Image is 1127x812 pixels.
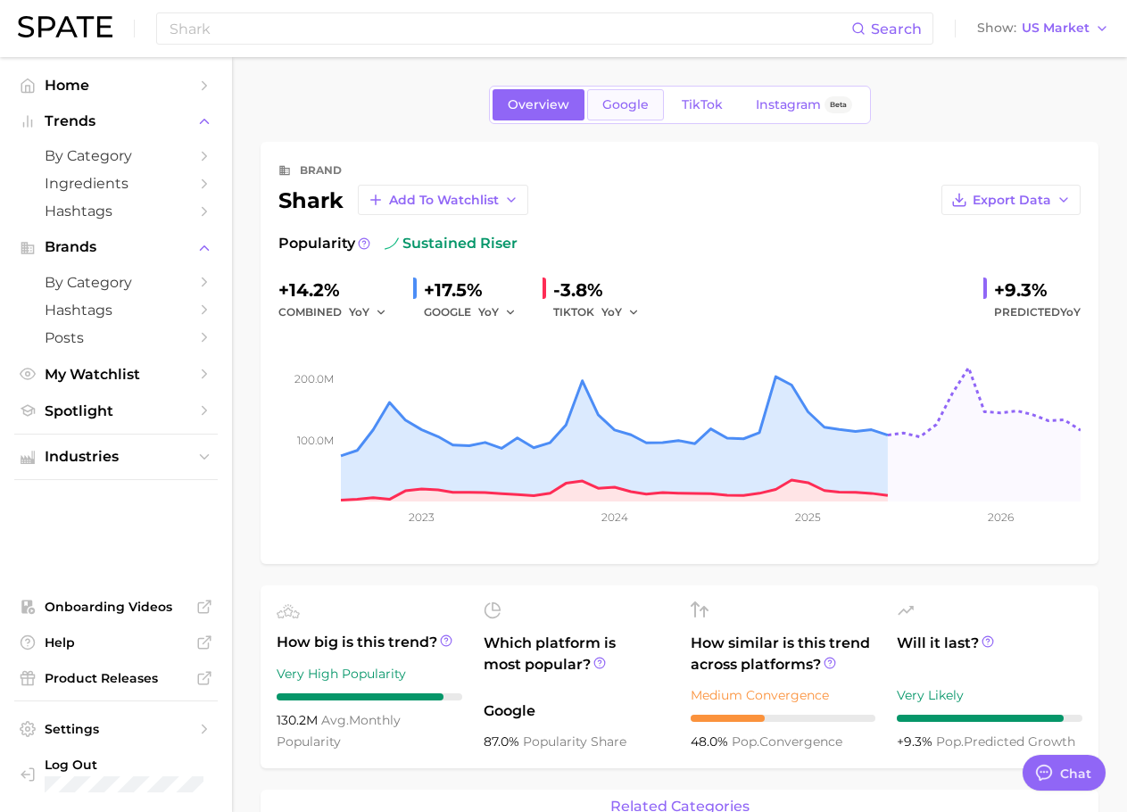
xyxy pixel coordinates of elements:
[278,185,528,215] div: shark
[321,712,349,728] abbr: average
[14,443,218,470] button: Industries
[277,712,321,728] span: 130.2m
[732,733,759,750] abbr: popularity index
[601,302,640,323] button: YoY
[14,397,218,425] a: Spotlight
[14,593,218,620] a: Onboarding Videos
[691,633,876,675] span: How similar is this trend across platforms?
[424,276,528,304] div: +17.5%
[994,276,1081,304] div: +9.3%
[349,304,369,319] span: YoY
[45,634,187,650] span: Help
[973,193,1051,208] span: Export Data
[484,700,669,722] span: Google
[493,89,584,120] a: Overview
[994,302,1081,323] span: Predicted
[45,113,187,129] span: Trends
[667,89,738,120] a: TikTok
[1022,23,1090,33] span: US Market
[830,97,847,112] span: Beta
[300,160,342,181] div: brand
[14,142,218,170] a: by Category
[14,629,218,656] a: Help
[14,751,218,798] a: Log out. Currently logged in with e-mail marwat@spate.nyc.
[45,402,187,419] span: Spotlight
[358,185,528,215] button: Add to Watchlist
[973,17,1114,40] button: ShowUS Market
[977,23,1016,33] span: Show
[14,197,218,225] a: Hashtags
[14,170,218,197] a: Ingredients
[168,13,851,44] input: Search here for a brand, industry, or ingredient
[45,449,187,465] span: Industries
[553,276,651,304] div: -3.8%
[682,97,723,112] span: TikTok
[795,510,821,524] tspan: 2025
[897,684,1082,706] div: Very Likely
[601,510,628,524] tspan: 2024
[601,304,622,319] span: YoY
[45,175,187,192] span: Ingredients
[871,21,922,37] span: Search
[277,712,401,750] span: monthly popularity
[691,733,732,750] span: 48.0%
[278,302,399,323] div: combined
[478,302,517,323] button: YoY
[277,632,462,654] span: How big is this trend?
[936,733,964,750] abbr: popularity index
[14,108,218,135] button: Trends
[508,97,569,112] span: Overview
[484,733,523,750] span: 87.0%
[602,97,649,112] span: Google
[45,77,187,94] span: Home
[45,599,187,615] span: Onboarding Videos
[14,234,218,261] button: Brands
[45,329,187,346] span: Posts
[45,147,187,164] span: by Category
[389,193,499,208] span: Add to Watchlist
[45,670,187,686] span: Product Releases
[741,89,867,120] a: InstagramBeta
[587,89,664,120] a: Google
[478,304,499,319] span: YoY
[45,757,203,773] span: Log Out
[278,233,355,254] span: Popularity
[45,366,187,383] span: My Watchlist
[45,203,187,220] span: Hashtags
[278,276,399,304] div: +14.2%
[45,721,187,737] span: Settings
[936,733,1075,750] span: predicted growth
[424,302,528,323] div: GOOGLE
[553,302,651,323] div: TIKTOK
[14,716,218,742] a: Settings
[941,185,1081,215] button: Export Data
[897,633,1082,675] span: Will it last?
[523,733,626,750] span: popularity share
[484,633,669,692] span: Which platform is most popular?
[409,510,435,524] tspan: 2023
[1060,305,1081,319] span: YoY
[45,239,187,255] span: Brands
[385,236,399,251] img: sustained riser
[14,269,218,296] a: by Category
[45,274,187,291] span: by Category
[897,733,936,750] span: +9.3%
[277,663,462,684] div: Very High Popularity
[385,233,518,254] span: sustained riser
[45,302,187,319] span: Hashtags
[691,684,876,706] div: Medium Convergence
[691,715,876,722] div: 4 / 10
[756,97,821,112] span: Instagram
[14,360,218,388] a: My Watchlist
[732,733,842,750] span: convergence
[14,296,218,324] a: Hashtags
[18,16,112,37] img: SPATE
[277,693,462,700] div: 9 / 10
[14,71,218,99] a: Home
[14,665,218,692] a: Product Releases
[988,510,1014,524] tspan: 2026
[349,302,387,323] button: YoY
[14,324,218,352] a: Posts
[897,715,1082,722] div: 9 / 10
